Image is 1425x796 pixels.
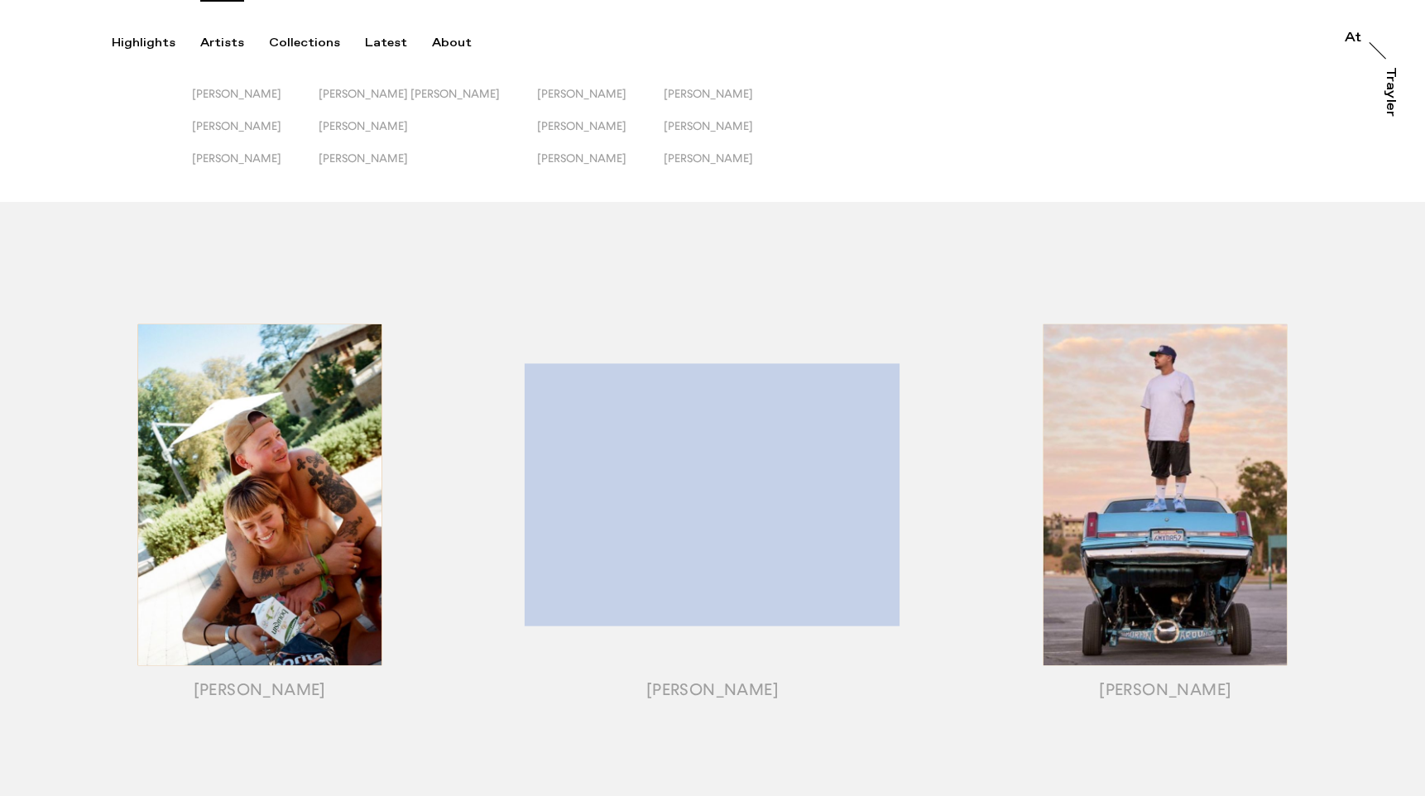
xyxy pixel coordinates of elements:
[192,87,319,119] button: [PERSON_NAME]
[537,151,664,184] button: [PERSON_NAME]
[192,119,281,132] span: [PERSON_NAME]
[537,87,664,119] button: [PERSON_NAME]
[319,151,408,165] span: [PERSON_NAME]
[269,36,365,50] button: Collections
[1380,67,1397,135] a: Trayler
[192,151,281,165] span: [PERSON_NAME]
[664,87,790,119] button: [PERSON_NAME]
[319,87,500,100] span: [PERSON_NAME] [PERSON_NAME]
[537,151,626,165] span: [PERSON_NAME]
[664,151,790,184] button: [PERSON_NAME]
[112,36,175,50] div: Highlights
[664,87,753,100] span: [PERSON_NAME]
[269,36,340,50] div: Collections
[319,119,537,151] button: [PERSON_NAME]
[192,119,319,151] button: [PERSON_NAME]
[319,87,537,119] button: [PERSON_NAME] [PERSON_NAME]
[1384,67,1397,117] div: Trayler
[537,87,626,100] span: [PERSON_NAME]
[537,119,664,151] button: [PERSON_NAME]
[319,151,537,184] button: [PERSON_NAME]
[1345,31,1361,48] a: At
[664,119,790,151] button: [PERSON_NAME]
[112,36,200,50] button: Highlights
[200,36,244,50] div: Artists
[664,151,753,165] span: [PERSON_NAME]
[432,36,472,50] div: About
[319,119,408,132] span: [PERSON_NAME]
[664,119,753,132] span: [PERSON_NAME]
[537,119,626,132] span: [PERSON_NAME]
[192,151,319,184] button: [PERSON_NAME]
[200,36,269,50] button: Artists
[432,36,497,50] button: About
[365,36,407,50] div: Latest
[365,36,432,50] button: Latest
[192,87,281,100] span: [PERSON_NAME]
